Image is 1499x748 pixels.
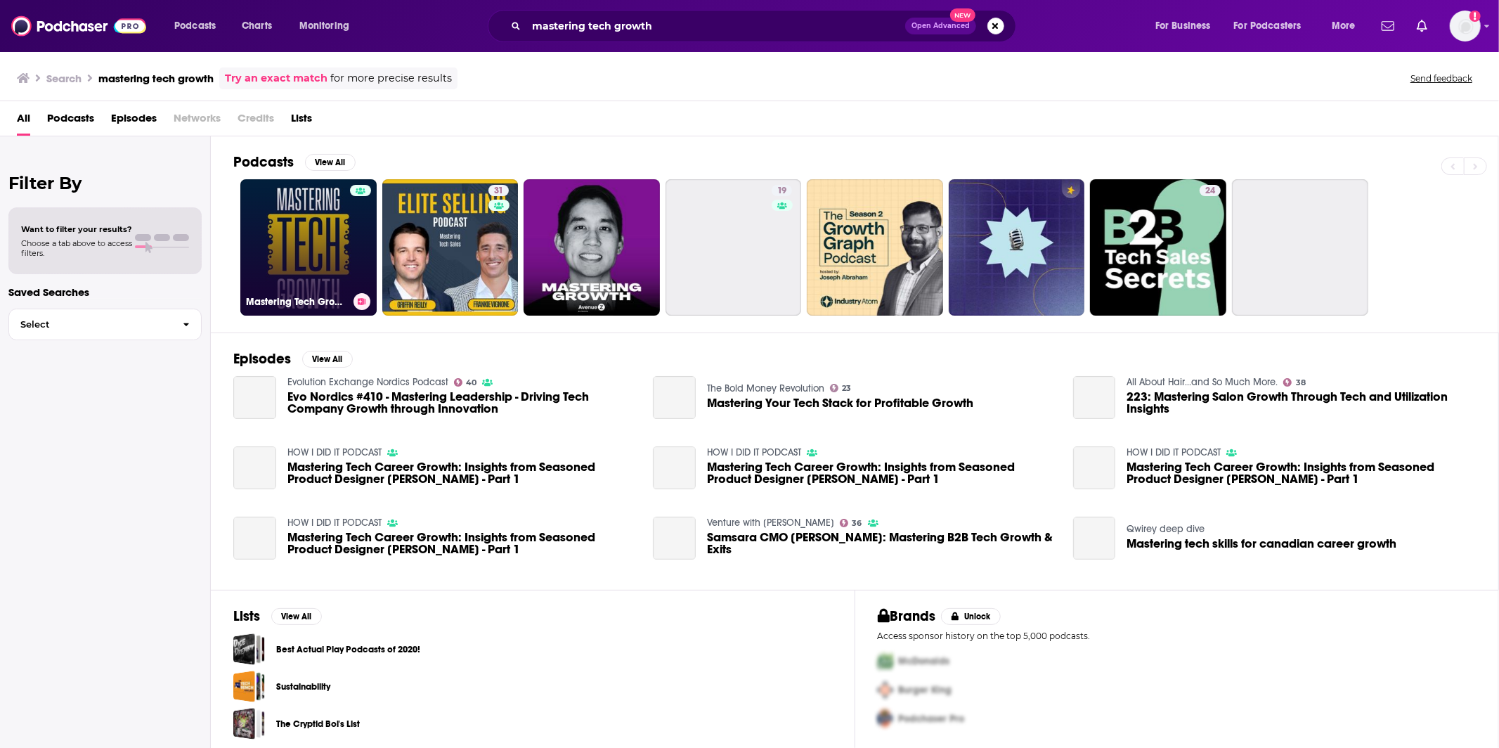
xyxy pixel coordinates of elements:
[899,713,965,725] span: Podchaser Pro
[1450,11,1481,41] img: User Profile
[707,461,1056,485] span: Mastering Tech Career Growth: Insights from Seasoned Product Designer [PERSON_NAME] - Part 1
[1127,461,1476,485] a: Mastering Tech Career Growth: Insights from Seasoned Product Designer Bayomi Semudara - Part 1
[1406,72,1477,84] button: Send feedback
[382,179,519,316] a: 31
[772,185,792,196] a: 19
[287,461,637,485] a: Mastering Tech Career Growth: Insights from Seasoned Product Designer Bayomi Semudara - Part 1
[950,8,975,22] span: New
[1146,15,1228,37] button: open menu
[707,531,1056,555] span: Samsara CMO [PERSON_NAME]: Mastering B2B Tech Growth & Exits
[1073,376,1116,419] a: 223: Mastering Salon Growth Through Tech and Utilization Insights
[872,704,899,733] img: Third Pro Logo
[872,676,899,704] img: Second Pro Logo
[290,15,368,37] button: open menu
[777,184,786,198] span: 19
[707,531,1056,555] a: Samsara CMO Meagen Eisenberg: Mastering B2B Tech Growth & Exits
[843,385,852,392] span: 23
[233,607,322,625] a: ListsView All
[174,107,221,136] span: Networks
[291,107,312,136] a: Lists
[287,531,637,555] a: Mastering Tech Career Growth: Insights from Seasoned Product Designer Bayomi Semudara - Part 1
[305,154,356,171] button: View All
[466,380,476,386] span: 40
[899,655,950,667] span: McDonalds
[98,72,214,85] h3: mastering tech growth
[246,296,348,308] h3: Mastering Tech Growth
[941,608,1001,625] button: Unlock
[872,647,899,676] img: First Pro Logo
[233,446,276,489] a: Mastering Tech Career Growth: Insights from Seasoned Product Designer Bayomi Semudara - Part 1
[233,153,356,171] a: PodcastsView All
[17,107,30,136] a: All
[1469,11,1481,22] svg: Add a profile image
[488,185,509,196] a: 31
[8,285,202,299] p: Saved Searches
[276,642,420,657] a: Best Actual Play Podcasts of 2020!
[233,153,294,171] h2: Podcasts
[899,684,952,696] span: Burger King
[11,13,146,39] img: Podchaser - Follow, Share and Rate Podcasts
[111,107,157,136] a: Episodes
[302,351,353,368] button: View All
[1127,391,1476,415] a: 223: Mastering Salon Growth Through Tech and Utilization Insights
[1450,11,1481,41] button: Show profile menu
[8,173,202,193] h2: Filter By
[1283,378,1306,387] a: 38
[233,350,353,368] a: EpisodesView All
[233,517,276,560] a: Mastering Tech Career Growth: Insights from Seasoned Product Designer Bayomi Semudara - Part 1
[878,631,1477,641] p: Access sponsor history on the top 5,000 podcasts.
[287,531,637,555] span: Mastering Tech Career Growth: Insights from Seasoned Product Designer [PERSON_NAME] - Part 1
[287,517,382,529] a: HOW I DID IT PODCAST
[1234,16,1302,36] span: For Podcasters
[1155,16,1211,36] span: For Business
[707,461,1056,485] a: Mastering Tech Career Growth: Insights from Seasoned Product Designer Bayomi Semudara - Part 1
[276,679,330,695] a: Sustainability
[233,607,260,625] h2: Lists
[1127,538,1396,550] a: Mastering tech skills for canadian career growth
[225,70,327,86] a: Try an exact match
[1322,15,1373,37] button: open menu
[287,446,382,458] a: HOW I DID IT PODCAST
[707,397,973,409] a: Mastering Your Tech Stack for Profitable Growth
[707,446,801,458] a: HOW I DID IT PODCAST
[1127,446,1221,458] a: HOW I DID IT PODCAST
[174,16,216,36] span: Podcasts
[242,16,272,36] span: Charts
[653,446,696,489] a: Mastering Tech Career Growth: Insights from Seasoned Product Designer Bayomi Semudara - Part 1
[707,382,824,394] a: The Bold Money Revolution
[47,107,94,136] a: Podcasts
[1127,376,1278,388] a: All About Hair...and So Much More.
[8,309,202,340] button: Select
[707,517,834,529] a: Venture with Grace
[1127,461,1476,485] span: Mastering Tech Career Growth: Insights from Seasoned Product Designer [PERSON_NAME] - Part 1
[1073,446,1116,489] a: Mastering Tech Career Growth: Insights from Seasoned Product Designer Bayomi Semudara - Part 1
[653,517,696,560] a: Samsara CMO Meagen Eisenberg: Mastering B2B Tech Growth & Exits
[1411,14,1433,38] a: Show notifications dropdown
[21,238,132,258] span: Choose a tab above to access filters.
[852,520,862,527] span: 36
[878,607,936,625] h2: Brands
[666,179,802,316] a: 19
[299,16,349,36] span: Monitoring
[1332,16,1356,36] span: More
[276,716,360,732] a: The Cryptid Boi's List
[233,708,265,740] span: The Cryptid Boi's List
[238,107,274,136] span: Credits
[233,633,265,665] a: Best Actual Play Podcasts of 2020!
[287,391,637,415] a: Evo Nordics #410 - Mastering Leadership - Driving Tech Company Growth through Innovation
[287,376,448,388] a: Evolution Exchange Nordics Podcast
[9,320,171,329] span: Select
[1127,523,1205,535] a: Qwirey deep dive
[233,15,280,37] a: Charts
[1073,517,1116,560] a: Mastering tech skills for canadian career growth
